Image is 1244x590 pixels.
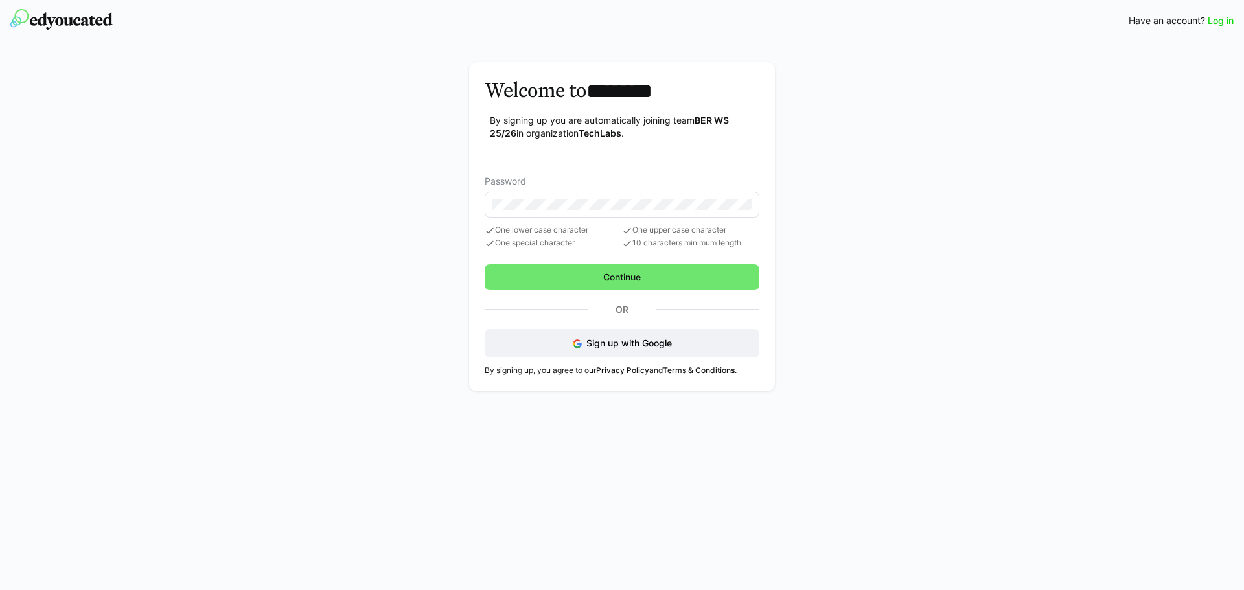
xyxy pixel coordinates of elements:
[596,365,649,375] a: Privacy Policy
[579,128,621,139] strong: TechLabs
[586,337,672,348] span: Sign up with Google
[601,271,643,284] span: Continue
[485,78,759,104] h3: Welcome to
[663,365,735,375] a: Terms & Conditions
[588,301,656,319] p: Or
[485,225,622,236] span: One lower case character
[1129,14,1205,27] span: Have an account?
[1208,14,1234,27] a: Log in
[485,264,759,290] button: Continue
[622,238,759,249] span: 10 characters minimum length
[10,9,113,30] img: edyoucated
[485,176,526,187] span: Password
[485,329,759,357] button: Sign up with Google
[485,365,759,376] p: By signing up, you agree to our and .
[490,114,759,140] p: By signing up you are automatically joining team in organization .
[485,238,622,249] span: One special character
[622,225,759,236] span: One upper case character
